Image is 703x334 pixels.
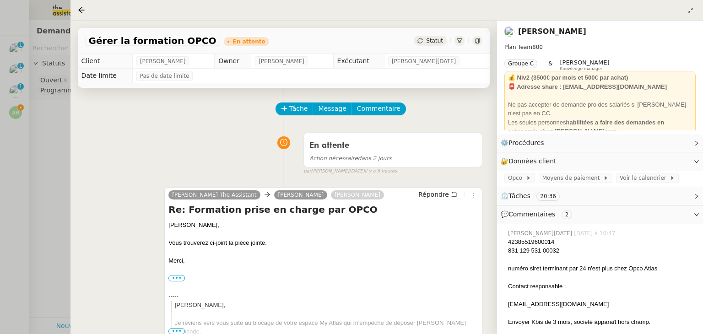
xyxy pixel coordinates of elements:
[89,36,216,45] span: Gérer la formation OPCO
[168,291,478,301] div: -----
[365,167,397,175] span: il y a 6 heures
[78,54,133,69] td: Client
[351,102,406,115] button: Commentaire
[508,318,696,327] div: Envoyer Kbis de 3 mois, société apparaît hors champ.
[309,155,391,162] span: dans 2 jours
[392,57,456,66] span: [PERSON_NAME][DATE]
[309,155,358,162] span: Action nécessaire
[168,191,260,199] a: [PERSON_NAME] The Assistant
[562,210,573,219] nz-tag: 2
[536,192,560,201] nz-tag: 20:36
[542,173,603,183] span: Moyens de paiement
[168,221,478,230] div: [PERSON_NAME],
[497,134,703,152] div: ⚙️Procédures
[504,27,514,37] img: users%2F3XW7N0tEcIOoc8sxKxWqDcFn91D2%2Favatar%2F5653ca14-9fea-463f-a381-ec4f4d723a3b
[508,100,692,118] div: Ne pas accepter de demande pro des salariés si [PERSON_NAME] n'est pas en CC.
[168,203,478,216] h4: Re: Formation prise en charge par OPCO
[574,229,617,237] span: [DATE] à 10:47
[426,38,443,44] span: Statut
[497,205,703,223] div: 💬Commentaires 2
[313,102,351,115] button: Message
[215,54,251,69] td: Owner
[620,173,670,183] span: Voir le calendrier
[168,238,478,248] div: Vous trouverez ci-joint la pièce jointe.
[560,59,609,71] app-user-label: Knowledge manager
[501,138,548,148] span: ⚙️
[508,237,696,247] div: 42385519600014
[508,139,544,146] span: Procédures
[508,210,555,218] span: Commentaires
[508,119,664,135] strong: habilitées a faire des demandes en autonomie chez [PERSON_NAME]
[508,264,696,273] div: numéro siret terminant par 24 n'est plus chez Opco Atlas
[303,167,311,175] span: par
[508,192,530,199] span: Tâches
[508,118,692,136] div: Les seules personnes sont :
[78,69,133,83] td: Date limite
[175,301,478,310] div: [PERSON_NAME],
[168,256,478,265] div: Merci,
[140,71,189,81] span: Pas de date limite
[548,59,552,71] span: &
[508,83,667,90] strong: 📮 Adresse share : [EMAIL_ADDRESS][DOMAIN_NAME]
[318,103,346,114] span: Message
[303,167,397,175] small: [PERSON_NAME][DATE]
[501,210,576,218] span: 💬
[274,191,327,199] a: [PERSON_NAME]
[508,229,574,237] span: [PERSON_NAME][DATE]
[233,39,265,44] div: En attente
[504,44,532,50] span: Plan Team
[504,59,537,68] nz-tag: Groupe C
[140,57,186,66] span: [PERSON_NAME]
[501,192,568,199] span: ⏲️
[276,102,314,115] button: Tâche
[532,44,543,50] span: 800
[357,103,400,114] span: Commentaire
[518,27,586,36] a: [PERSON_NAME]
[508,173,526,183] span: Opco
[501,156,560,167] span: 🔐
[560,59,609,66] span: [PERSON_NAME]
[168,275,185,281] label: •••
[497,187,703,205] div: ⏲️Tâches 20:36
[560,66,602,71] span: Knowledge manager
[508,74,628,81] strong: 💰 Niv2 (3500€ par mois et 500€ par achat)
[508,300,696,309] div: [EMAIL_ADDRESS][DOMAIN_NAME]
[289,103,308,114] span: Tâche
[331,191,384,199] a: [PERSON_NAME]
[497,152,703,170] div: 🔐Données client
[418,190,449,199] span: Répondre
[415,189,460,199] button: Répondre
[508,157,557,165] span: Données client
[508,282,696,291] div: Contact responsable :
[309,141,349,150] span: En attente
[333,54,384,69] td: Exécutant
[259,57,304,66] span: [PERSON_NAME]
[508,246,696,255] div: 831 129 531 00032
